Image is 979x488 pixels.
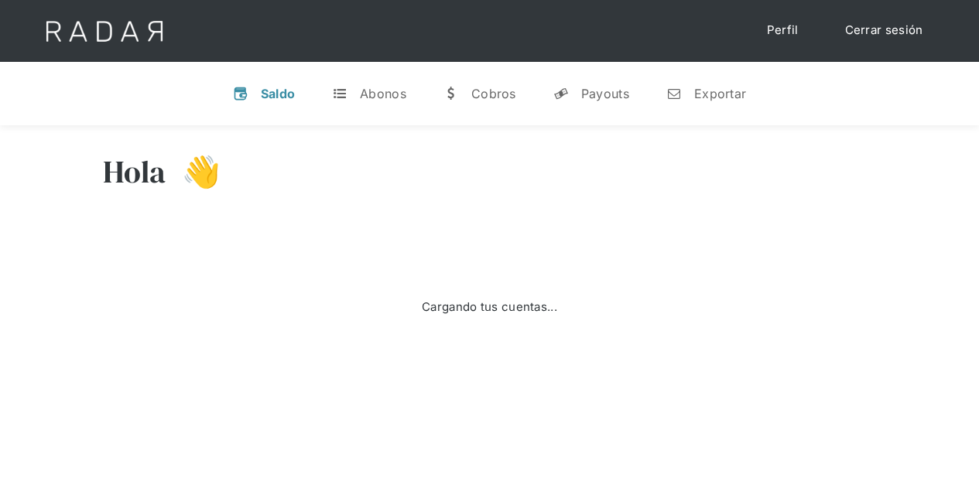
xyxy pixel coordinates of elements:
div: n [666,86,682,101]
div: y [553,86,569,101]
div: Saldo [261,86,296,101]
div: Cargando tus cuentas... [422,299,557,316]
a: Perfil [751,15,814,46]
h3: 👋 [166,152,221,191]
div: w [443,86,459,101]
div: Cobros [471,86,516,101]
a: Cerrar sesión [830,15,939,46]
div: t [332,86,347,101]
div: Abonos [360,86,406,101]
div: v [233,86,248,101]
div: Exportar [694,86,746,101]
div: Payouts [581,86,629,101]
h3: Hola [103,152,166,191]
